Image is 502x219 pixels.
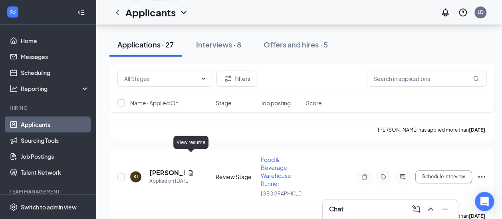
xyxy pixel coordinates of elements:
input: Search in applications [367,71,486,87]
div: Applications · 27 [117,39,174,49]
svg: ChevronUp [426,204,435,214]
div: Open Intercom Messenger [475,192,494,211]
button: Minimize [439,203,451,215]
svg: ChevronDown [179,8,188,17]
div: LD [478,9,484,16]
svg: Notifications [440,8,450,17]
svg: QuestionInfo [458,8,468,17]
svg: Settings [10,203,18,211]
svg: ChevronLeft [113,8,122,17]
svg: MagnifyingGlass [473,75,479,82]
div: Applied on [DATE] [149,177,194,185]
a: Messages [21,49,89,65]
p: [PERSON_NAME] has applied more than . [378,126,486,133]
div: Switch to admin view [21,203,77,211]
a: Home [21,33,89,49]
div: Interviews · 8 [196,39,241,49]
span: Score [306,99,322,107]
a: Talent Network [21,164,89,180]
svg: Document [188,170,194,176]
h3: Chat [329,205,343,213]
span: Food & Beverage Warehouse Runner [261,156,291,187]
svg: ComposeMessage [411,204,421,214]
span: Job posting [261,99,291,107]
div: Team Management [10,188,87,195]
a: Scheduling [21,65,89,81]
div: Reporting [21,85,89,93]
span: Name · Applied On [130,99,179,107]
svg: Note [359,174,369,180]
div: KJ [133,173,139,180]
h5: [PERSON_NAME] [149,168,185,177]
input: All Stages [124,74,197,83]
a: Job Postings [21,148,89,164]
svg: ActiveChat [398,174,407,180]
svg: Minimize [440,204,450,214]
b: [DATE] [469,127,485,133]
svg: Ellipses [477,172,486,182]
h1: Applicants [125,6,176,19]
svg: ChevronDown [200,75,206,82]
svg: WorkstreamLogo [9,8,17,16]
svg: Analysis [10,85,18,93]
span: [GEOGRAPHIC_DATA] [261,191,312,197]
svg: Collapse [77,8,85,16]
button: Filter Filters [216,71,257,87]
a: Applicants [21,116,89,132]
svg: Filter [223,74,233,83]
div: View resume [173,136,208,149]
svg: Tag [379,174,388,180]
a: Sourcing Tools [21,132,89,148]
button: ComposeMessage [410,203,423,215]
button: ChevronUp [424,203,437,215]
div: Review Stage [216,173,256,181]
div: Hiring [10,105,87,111]
div: Offers and hires · 5 [264,39,328,49]
b: [DATE] [469,213,485,219]
button: Schedule Interview [415,170,472,183]
span: Stage [216,99,232,107]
